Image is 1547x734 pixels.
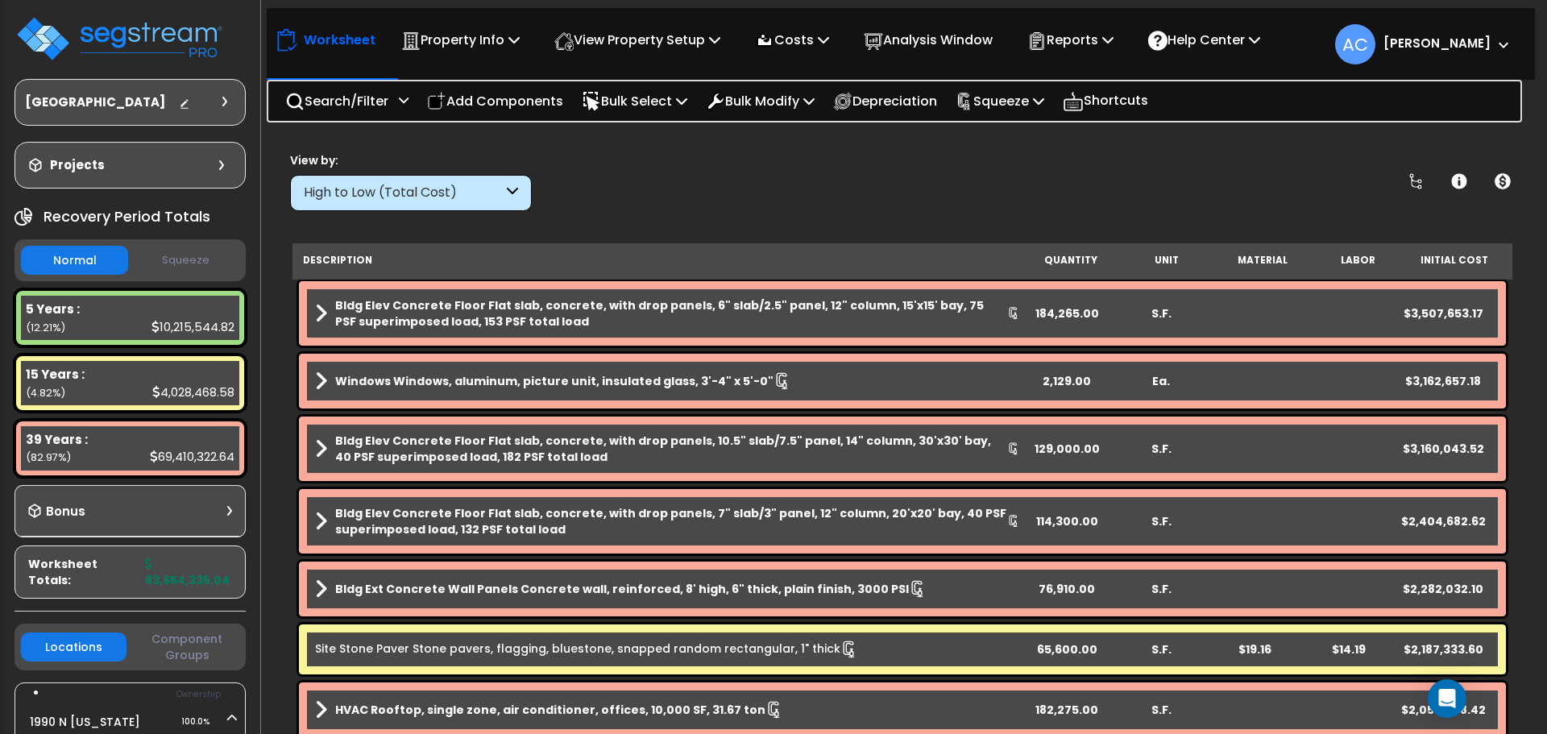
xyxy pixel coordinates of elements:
[1114,581,1209,597] div: S.F.
[26,321,65,334] small: 12.211614249278549%
[150,448,234,465] div: 69,410,322.64
[315,578,1020,600] a: Assembly Title
[335,702,765,718] b: HVAC Rooftop, single zone, air conditioner, offices, 10,000 SF, 31.67 ton
[1396,513,1491,529] div: $2,404,682.62
[1383,35,1491,52] b: [PERSON_NAME]
[1335,24,1375,64] span: AC
[582,90,687,112] p: Bulk Select
[755,29,829,51] p: Costs
[1114,702,1209,718] div: S.F.
[956,90,1044,112] p: Squeeze
[1114,373,1209,389] div: Ea.
[145,556,230,588] b: 83,654,336.04
[21,246,128,275] button: Normal
[26,301,80,317] b: 5 Years :
[335,433,1007,465] b: Bldg Elev Concrete Floor Flat slab, concrete, with drop panels, 10.5" slab/7.5" panel, 14" column...
[335,373,773,389] b: Windows Windows, aluminum, picture unit, insulated glass, 3'-4" x 5'-0"
[315,505,1020,537] a: Assembly Title
[290,152,532,168] div: View by:
[30,714,140,730] a: 1990 N [US_STATE] 100.0%
[335,297,1007,330] b: Bldg Elev Concrete Floor Flat slab, concrete, with drop panels, 6" slab/2.5" panel, 12" column, 1...
[1238,254,1288,267] small: Material
[1396,305,1491,321] div: $3,507,653.17
[315,699,1020,721] a: Assembly Title
[706,90,815,112] p: Bulk Modify
[15,15,224,63] img: logo_pro_r.png
[1044,254,1097,267] small: Quantity
[50,157,105,173] h3: Projects
[26,386,65,400] small: 4.815612400621714%
[1114,641,1209,657] div: S.F.
[304,29,375,51] p: Worksheet
[1063,89,1148,113] p: Shortcuts
[1155,254,1179,267] small: Unit
[1396,373,1491,389] div: $3,162,657.18
[1396,641,1491,657] div: $2,187,333.60
[1114,513,1209,529] div: S.F.
[1054,81,1157,121] div: Shortcuts
[303,254,372,267] small: Description
[1027,29,1114,51] p: Reports
[44,209,210,225] h4: Recovery Period Totals
[554,29,720,51] p: View Property Setup
[401,29,520,51] p: Property Info
[1302,641,1396,657] div: $14.19
[1421,254,1488,267] small: Initial Cost
[132,247,239,275] button: Squeeze
[1341,254,1375,267] small: Labor
[285,90,388,112] p: Search/Filter
[25,94,165,110] h3: [GEOGRAPHIC_DATA]
[1396,581,1491,597] div: $2,282,032.10
[418,82,572,120] div: Add Components
[181,712,224,732] span: 100.0%
[824,82,946,120] div: Depreciation
[1020,702,1114,718] div: 182,275.00
[1020,305,1114,321] div: 184,265.00
[1020,373,1114,389] div: 2,129.00
[335,505,1007,537] b: Bldg Elev Concrete Floor Flat slab, concrete, with drop panels, 7" slab/3" panel, 12" column, 20'...
[1428,679,1466,718] div: Open Intercom Messenger
[1020,641,1114,657] div: 65,600.00
[1114,305,1209,321] div: S.F.
[26,431,88,448] b: 39 Years :
[1148,29,1260,51] p: Help Center
[833,90,937,112] p: Depreciation
[21,632,126,661] button: Locations
[28,556,139,588] span: Worksheet Totals:
[315,433,1020,465] a: Assembly Title
[152,384,234,400] div: 4,028,468.58
[1396,441,1491,457] div: $3,160,043.52
[1020,441,1114,457] div: 129,000.00
[1208,641,1302,657] div: $19.16
[304,184,503,202] div: High to Low (Total Cost)
[864,29,993,51] p: Analysis Window
[1020,581,1114,597] div: 76,910.00
[1114,441,1209,457] div: S.F.
[48,685,245,704] div: Ownership
[135,630,240,664] button: Component Groups
[26,366,85,383] b: 15 Years :
[335,581,909,597] b: Bldg Ext Concrete Wall Panels Concrete wall, reinforced, 8' high, 6" thick, plain finish, 3000 PSI
[1396,702,1491,718] div: $2,053,908.42
[315,297,1020,330] a: Assembly Title
[46,505,85,519] h3: Bonus
[1020,513,1114,529] div: 114,300.00
[315,641,858,658] a: Individual Item
[427,90,563,112] p: Add Components
[26,450,71,464] small: 82.97277335009974%
[151,318,234,335] div: 10,215,544.82
[315,370,1020,392] a: Assembly Title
